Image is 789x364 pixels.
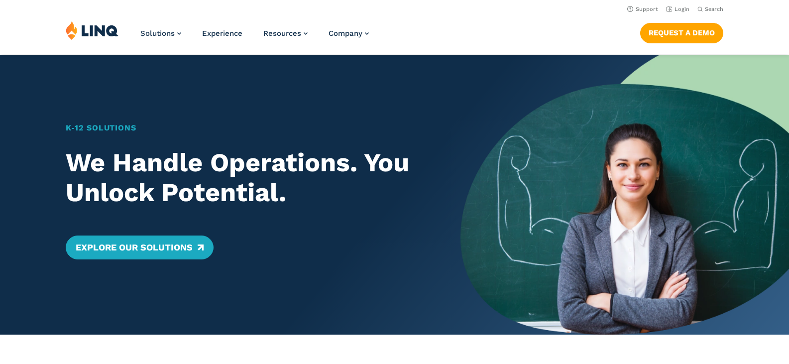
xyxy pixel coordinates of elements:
[263,29,301,38] span: Resources
[329,29,369,38] a: Company
[66,148,428,208] h2: We Handle Operations. You Unlock Potential.
[202,29,242,38] a: Experience
[66,122,428,134] h1: K‑12 Solutions
[705,6,723,12] span: Search
[263,29,308,38] a: Resources
[640,21,723,43] nav: Button Navigation
[460,55,789,335] img: Home Banner
[66,236,214,259] a: Explore Our Solutions
[697,5,723,13] button: Open Search Bar
[140,29,175,38] span: Solutions
[140,21,369,54] nav: Primary Navigation
[627,6,658,12] a: Support
[640,23,723,43] a: Request a Demo
[140,29,181,38] a: Solutions
[329,29,362,38] span: Company
[666,6,689,12] a: Login
[66,21,118,40] img: LINQ | K‑12 Software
